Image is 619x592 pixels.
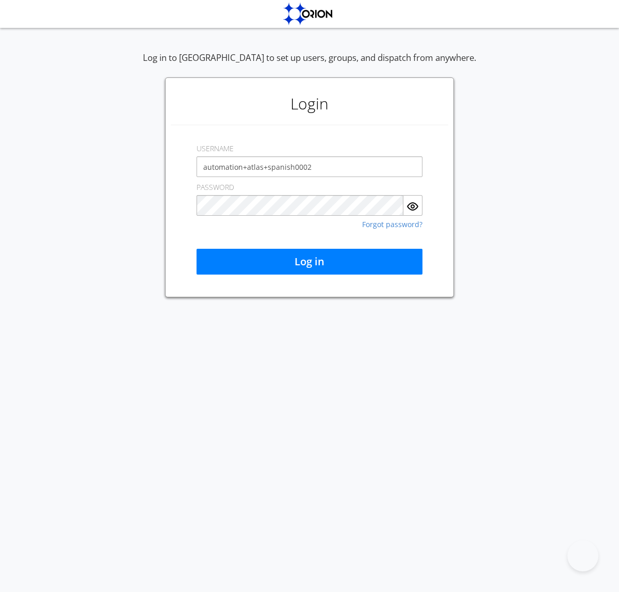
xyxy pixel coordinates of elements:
[197,249,422,275] button: Log in
[403,195,422,216] button: Show Password
[143,52,476,77] div: Log in to [GEOGRAPHIC_DATA] to set up users, groups, and dispatch from anywhere.
[362,221,422,228] a: Forgot password?
[567,540,598,571] iframe: Toggle Customer Support
[406,200,419,213] img: eye.svg
[197,195,403,216] input: Password
[171,83,448,124] h1: Login
[197,182,234,193] label: PASSWORD
[197,143,234,154] label: USERNAME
